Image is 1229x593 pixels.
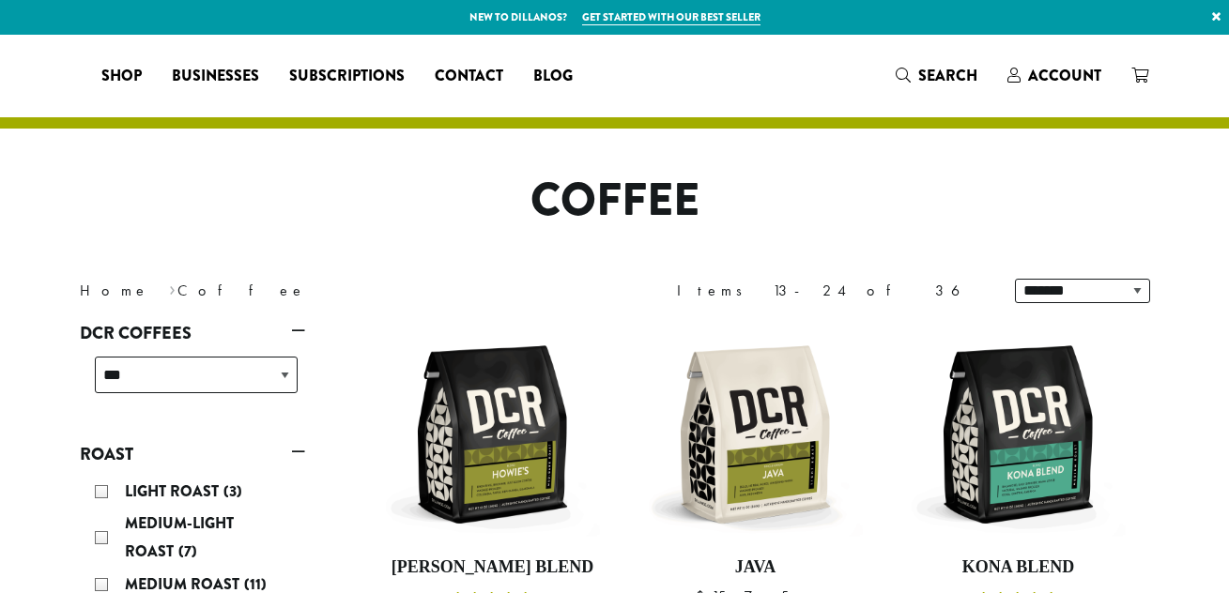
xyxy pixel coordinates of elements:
span: (3) [223,480,242,502]
img: DCR-12oz-Kona-Blend-Stock-scaled.png [910,327,1126,542]
a: Roast [80,438,305,470]
a: DCR Coffees [80,317,305,349]
div: DCR Coffees [80,349,305,416]
a: Home [80,281,149,300]
span: Shop [101,65,142,88]
a: Shop [86,61,157,91]
img: DCR-12oz-Howies-Stock-scaled.png [384,327,600,542]
span: Account [1028,65,1101,86]
a: Get started with our best seller [582,9,760,25]
span: › [169,273,176,302]
span: Search [918,65,977,86]
span: Contact [435,65,503,88]
nav: Breadcrumb [80,280,587,302]
img: DCR-12oz-Java-Stock-scaled.png [647,327,863,542]
h1: Coffee [66,174,1164,228]
a: Search [881,60,992,91]
span: (7) [178,540,197,562]
span: Blog [533,65,573,88]
span: Businesses [172,65,259,88]
span: Subscriptions [289,65,405,88]
h4: [PERSON_NAME] Blend [385,557,601,578]
span: Light Roast [125,480,223,502]
span: Medium-Light Roast [125,512,234,562]
div: Items 13-24 of 36 [677,280,987,302]
h4: Kona Blend [910,557,1126,578]
h4: Java [647,557,863,578]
